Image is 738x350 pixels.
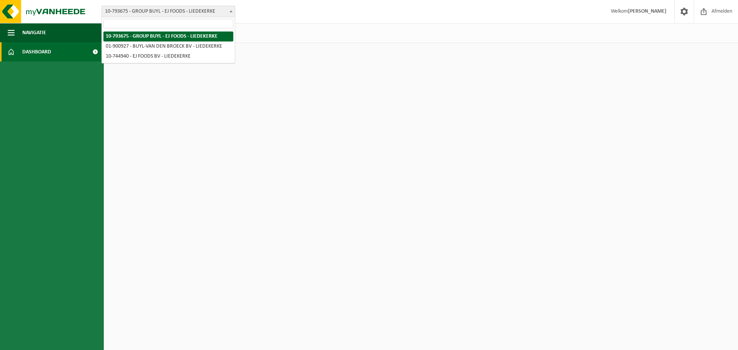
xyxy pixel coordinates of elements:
li: 01-900927 - BUYL-VAN DEN BROECK BV - LIEDEKERKE [103,41,233,51]
span: 10-793675 - GROUP BUYL - EJ FOODS - LIEDEKERKE [101,6,235,17]
span: Dashboard [22,42,51,61]
strong: [PERSON_NAME] [628,8,667,14]
li: 10-793675 - GROUP BUYL - EJ FOODS - LIEDEKERKE [103,32,233,41]
span: Navigatie [22,23,46,42]
span: 10-793675 - GROUP BUYL - EJ FOODS - LIEDEKERKE [102,6,235,17]
li: 10-744940 - EJ FOODS BV - LIEDEKERKE [103,51,233,61]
